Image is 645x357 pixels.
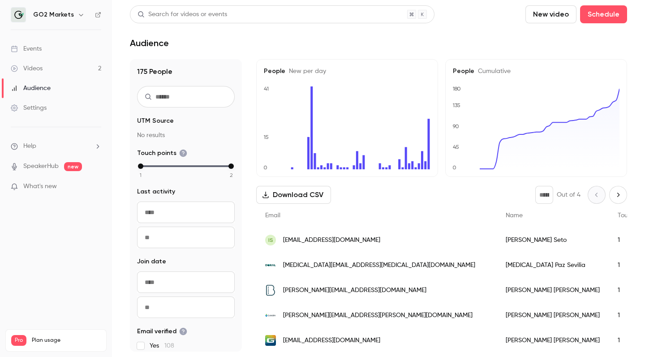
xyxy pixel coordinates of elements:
[497,303,609,328] div: [PERSON_NAME] [PERSON_NAME]
[256,186,331,204] button: Download CSV
[11,64,43,73] div: Videos
[33,10,74,19] h6: GO2 Markets
[283,261,475,270] span: [MEDICAL_DATA][EMAIL_ADDRESS][MEDICAL_DATA][DOMAIN_NAME]
[11,8,26,22] img: GO2 Markets
[138,10,227,19] div: Search for videos or events
[452,102,460,108] text: 135
[283,286,426,295] span: [PERSON_NAME][EMAIL_ADDRESS][DOMAIN_NAME]
[285,68,326,74] span: New per day
[452,123,459,129] text: 90
[283,236,380,245] span: [EMAIL_ADDRESS][DOMAIN_NAME]
[453,67,619,76] h5: People
[137,227,235,248] input: To
[23,162,59,171] a: SpeakerHub
[137,297,235,318] input: To
[609,186,627,204] button: Next page
[11,142,101,151] li: help-dropdown-opener
[283,336,380,345] span: [EMAIL_ADDRESS][DOMAIN_NAME]
[453,144,459,150] text: 45
[474,68,511,74] span: Cumulative
[557,190,580,199] p: Out of 4
[137,187,175,196] span: Last activity
[264,86,269,92] text: 41
[137,271,235,293] input: From
[140,171,142,179] span: 1
[497,228,609,253] div: [PERSON_NAME] Seto
[137,131,235,140] p: No results
[265,212,280,219] span: Email
[265,260,276,271] img: doral-energy.com
[268,236,273,244] span: IS
[11,44,42,53] div: Events
[263,134,269,140] text: 15
[164,343,174,349] span: 108
[452,164,456,171] text: 0
[264,67,430,76] h5: People
[497,253,609,278] div: [MEDICAL_DATA] Paz Sevilia
[580,5,627,23] button: Schedule
[130,38,169,48] h1: Audience
[137,257,166,266] span: Join date
[32,337,101,344] span: Plan usage
[452,86,461,92] text: 180
[263,164,267,171] text: 0
[137,202,235,223] input: From
[11,103,47,112] div: Settings
[228,163,234,169] div: max
[11,84,51,93] div: Audience
[283,311,473,320] span: [PERSON_NAME][EMAIL_ADDRESS][PERSON_NAME][DOMAIN_NAME]
[497,328,609,353] div: [PERSON_NAME] [PERSON_NAME]
[506,212,523,219] span: Name
[230,171,233,179] span: 2
[138,163,143,169] div: min
[23,142,36,151] span: Help
[525,5,576,23] button: New video
[150,341,174,350] span: Yes
[90,183,101,191] iframe: Noticeable Trigger
[265,310,276,321] img: losan.es
[137,149,187,158] span: Touch points
[64,162,82,171] span: new
[497,278,609,303] div: [PERSON_NAME] [PERSON_NAME]
[11,335,26,346] span: Pro
[265,285,276,296] img: biogasundenergie.de
[137,116,174,125] span: UTM Source
[265,335,276,346] img: gasag.de
[137,327,187,336] span: Email verified
[23,182,57,191] span: What's new
[137,66,235,77] h1: 175 People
